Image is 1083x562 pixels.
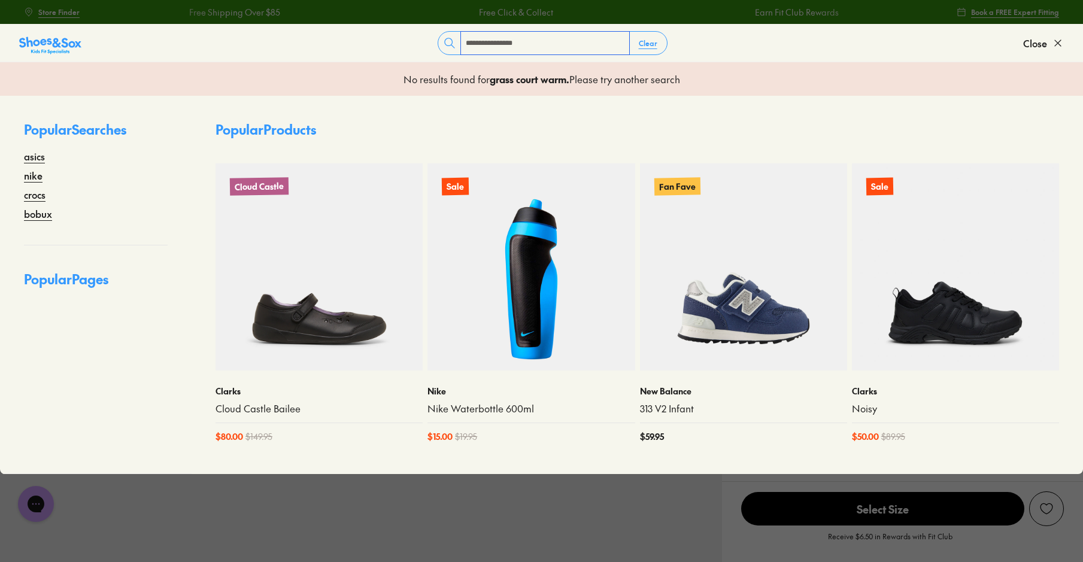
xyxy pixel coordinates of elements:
[19,19,29,29] img: logo_orange.svg
[1023,36,1047,50] span: Close
[230,177,289,196] p: Cloud Castle
[186,6,277,19] a: Free Shipping Over $85
[957,1,1059,23] a: Book a FREE Expert Fitting
[1029,491,1064,526] button: Add to Wishlist
[38,7,80,17] span: Store Finder
[245,430,272,443] span: $ 149.95
[31,31,134,41] div: Dominio: [DOMAIN_NAME]
[455,430,477,443] span: $ 19.95
[427,402,635,415] a: Nike Waterbottle 600ml
[216,402,423,415] a: Cloud Castle Bailee
[19,31,29,41] img: website_grey.svg
[134,71,199,78] div: Keyword (traffico)
[24,120,168,149] p: Popular Searches
[852,385,1059,397] p: Clarks
[24,149,45,163] a: asics
[24,1,80,23] a: Store Finder
[629,32,667,54] button: Clear
[1023,30,1064,56] button: Close
[404,72,680,86] p: No results found for Please try another search
[34,19,59,29] div: v 4.0.25
[741,491,1024,526] button: Select Size
[24,206,52,221] a: bobux
[24,187,45,202] a: crocs
[490,72,569,86] b: grass court warm .
[50,69,59,79] img: tab_domain_overview_orange.svg
[640,402,847,415] a: 313 V2 Infant
[12,482,60,526] iframe: Gorgias live chat messenger
[120,69,130,79] img: tab_keywords_by_traffic_grey.svg
[752,6,836,19] a: Earn Fit Club Rewards
[19,34,81,53] a: Shoes &amp; Sox
[866,178,893,196] p: Sale
[640,385,847,397] p: New Balance
[881,430,905,443] span: $ 89.95
[427,385,635,397] p: Nike
[442,178,469,196] p: Sale
[654,177,700,195] p: Fan Fave
[19,36,81,55] img: SNS_Logo_Responsive.svg
[24,168,43,183] a: nike
[63,71,92,78] div: Dominio
[852,402,1059,415] a: Noisy
[24,269,168,299] p: Popular Pages
[828,531,952,552] p: Receive $6.50 in Rewards with Fit Club
[475,6,550,19] a: Free Click & Collect
[852,430,879,443] span: $ 50.00
[216,385,423,397] p: Clarks
[852,163,1059,370] a: Sale
[427,430,453,443] span: $ 15.00
[216,430,243,443] span: $ 80.00
[216,163,423,370] a: Cloud Castle
[640,163,847,370] a: Fan Fave
[971,7,1059,17] span: Book a FREE Expert Fitting
[427,163,635,370] a: Sale
[640,430,664,443] span: $ 59.95
[216,120,316,139] p: Popular Products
